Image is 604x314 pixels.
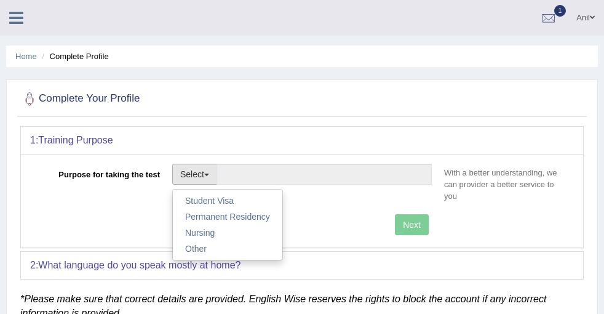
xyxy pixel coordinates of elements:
div: 1: [21,127,583,154]
b: Training Purpose [38,135,113,145]
button: Select [172,164,217,185]
a: Nursing [173,225,282,241]
p: With a better understanding, we can provider a better service to you [438,167,574,202]
a: Home [15,52,37,61]
div: 2: [21,252,583,279]
span: 1 [554,5,566,17]
b: What language do you speak mostly at home? [38,260,240,270]
a: Permanent Residency [173,209,282,225]
h2: Complete Your Profile [20,90,370,108]
a: Student Visa [173,193,282,209]
label: Purpose for taking the test [30,164,166,180]
a: Other [173,241,282,257]
li: Complete Profile [39,50,108,62]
